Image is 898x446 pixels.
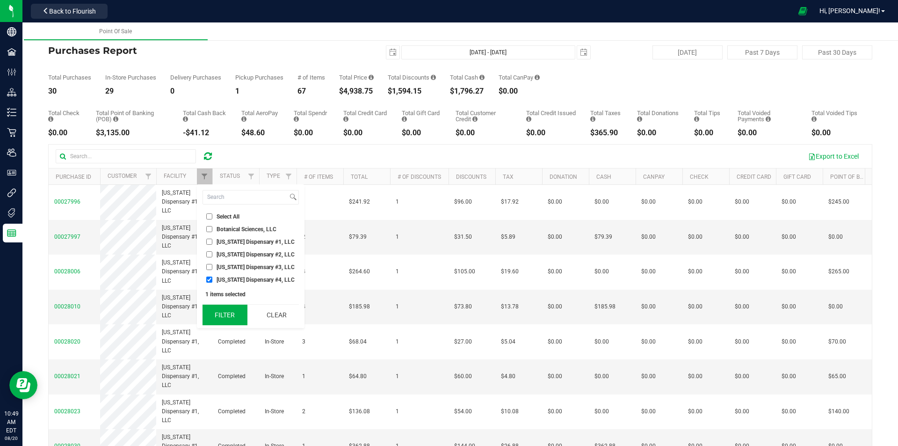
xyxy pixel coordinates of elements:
div: Total Tips [694,110,723,122]
span: $0.00 [594,197,609,206]
span: $0.00 [782,233,796,241]
i: Sum of the successful, non-voided credit card payment transactions for all purchases in the date ... [343,116,348,122]
span: 1 [396,267,399,276]
a: # of Discounts [398,174,441,180]
span: $0.00 [735,372,749,381]
a: Filter [197,168,212,184]
div: Total Check [48,110,82,122]
div: Total Price [339,74,374,80]
span: $0.00 [735,197,749,206]
div: Total Voided Tips [811,110,858,122]
span: Hi, [PERSON_NAME]! [819,7,880,15]
span: 1 [396,337,399,346]
span: $0.00 [641,337,656,346]
div: Total Customer Credit [456,110,512,122]
span: $96.00 [454,197,472,206]
span: 00028021 [54,373,80,380]
i: Sum of all voided payment transaction amounts, excluding tips and transaction fees, for all purch... [766,116,771,122]
a: Filter [281,168,297,184]
span: $0.00 [782,267,796,276]
span: $0.00 [641,302,656,311]
span: $73.80 [454,302,472,311]
span: 00027997 [54,234,80,240]
span: $4.80 [501,372,515,381]
span: $27.00 [454,337,472,346]
button: Filter [203,305,247,325]
i: Sum of the successful, non-voided AeroPay payment transactions for all purchases in the date range. [241,116,246,122]
span: $19.60 [501,267,519,276]
span: $264.60 [349,267,370,276]
div: $0.00 [343,129,388,137]
div: Total Purchases [48,74,91,80]
span: $0.00 [641,372,656,381]
span: $0.00 [735,233,749,241]
div: 1 [235,88,283,95]
div: Total Cash Back [183,110,227,122]
div: $365.90 [590,129,623,137]
span: [US_STATE] Dispensary #1, LLC [162,189,207,216]
i: Sum of all round-up-to-next-dollar total price adjustments for all purchases in the date range. [637,116,642,122]
span: $17.92 [501,197,519,206]
div: $0.00 [526,129,576,137]
span: Select All [217,214,239,219]
span: 00028010 [54,303,80,310]
div: Total Credit Card [343,110,388,122]
div: 1 items selected [205,291,296,298]
span: 1 [396,233,399,241]
i: Sum of the successful, non-voided cash payment transactions for all purchases in the date range. ... [479,74,485,80]
span: 00028006 [54,268,80,275]
span: $140.00 [828,407,849,416]
span: $0.00 [735,337,749,346]
span: $10.08 [501,407,519,416]
span: $60.00 [454,372,472,381]
a: Point of Banking (POB) [830,174,897,180]
i: Sum of all tips added to successful, non-voided payments for all purchases in the date range. [694,116,699,122]
span: $0.00 [735,267,749,276]
div: $0.00 [499,88,540,95]
div: Total Discounts [388,74,436,80]
span: 1 [396,372,399,381]
a: Filter [141,168,156,184]
inline-svg: Facilities [7,47,16,57]
inline-svg: Tags [7,208,16,218]
span: In-Store [265,337,284,346]
span: $0.00 [548,372,562,381]
input: [US_STATE] Dispensary #2, LLC [206,251,212,257]
span: $5.04 [501,337,515,346]
span: $0.00 [594,337,609,346]
i: Sum of the successful, non-voided point-of-banking payment transactions, both via payment termina... [113,116,118,122]
div: Delivery Purchases [170,74,221,80]
span: $0.00 [548,233,562,241]
span: $0.00 [688,233,702,241]
a: # of Items [304,174,333,180]
div: Total Spendr [294,110,329,122]
span: $64.80 [349,372,367,381]
inline-svg: Integrations [7,188,16,197]
div: $3,135.00 [96,129,169,137]
span: $0.00 [688,372,702,381]
span: [US_STATE] Dispensary #1, LLC [162,328,207,355]
div: Total Voided Payments [738,110,797,122]
a: Check [690,174,709,180]
i: Sum of the cash-back amounts from rounded-up electronic payments for all purchases in the date ra... [183,116,188,122]
div: Total CanPay [499,74,540,80]
inline-svg: Reports [7,228,16,238]
span: In-Store [265,372,284,381]
span: $65.00 [828,372,846,381]
a: Credit Card [737,174,771,180]
span: $265.00 [828,267,849,276]
a: Type [267,173,280,179]
inline-svg: Company [7,27,16,37]
span: [US_STATE] Dispensary #1, LLC [162,258,207,285]
i: Sum of the successful, non-voided check payment transactions for all purchases in the date range. [48,116,53,122]
span: [US_STATE] Dispensary #1, LLC [217,239,295,245]
div: 29 [105,88,156,95]
input: Botanical Sciences, LLC [206,226,212,232]
span: $241.92 [349,197,370,206]
span: 00028023 [54,408,80,415]
span: 1 [396,407,399,416]
div: Total Cash [450,74,485,80]
iframe: Resource center [9,371,37,399]
div: $0.00 [738,129,797,137]
button: Clear [254,305,299,325]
